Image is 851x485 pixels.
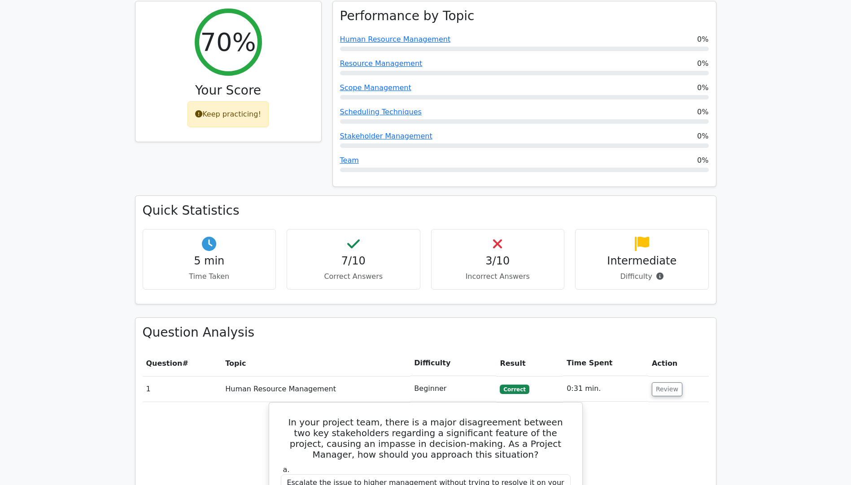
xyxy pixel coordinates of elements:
[143,351,222,376] th: #
[294,271,413,282] p: Correct Answers
[143,83,314,98] h3: Your Score
[340,108,422,116] a: Scheduling Techniques
[697,131,708,142] span: 0%
[150,271,269,282] p: Time Taken
[340,156,359,165] a: Team
[340,83,411,92] a: Scope Management
[222,351,410,376] th: Topic
[410,351,496,376] th: Difficulty
[200,27,256,57] h2: 70%
[143,376,222,402] td: 1
[340,9,475,24] h3: Performance by Topic
[294,255,413,268] h4: 7/10
[439,255,557,268] h4: 3/10
[222,376,410,402] td: Human Resource Management
[652,382,682,396] button: Review
[648,351,709,376] th: Action
[143,325,709,340] h3: Question Analysis
[146,359,183,368] span: Question
[583,271,701,282] p: Difficulty
[697,107,708,117] span: 0%
[150,255,269,268] h4: 5 min
[496,351,563,376] th: Result
[697,82,708,93] span: 0%
[563,376,648,402] td: 0:31 min.
[410,376,496,402] td: Beginner
[583,255,701,268] h4: Intermediate
[697,155,708,166] span: 0%
[283,465,290,474] span: a.
[340,35,451,43] a: Human Resource Management
[439,271,557,282] p: Incorrect Answers
[340,132,432,140] a: Stakeholder Management
[188,101,269,127] div: Keep practicing!
[697,58,708,69] span: 0%
[143,203,709,218] h3: Quick Statistics
[280,417,572,460] h5: In your project team, there is a major disagreement between two key stakeholders regarding a sign...
[563,351,648,376] th: Time Spent
[697,34,708,45] span: 0%
[500,385,529,394] span: Correct
[340,59,423,68] a: Resource Management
